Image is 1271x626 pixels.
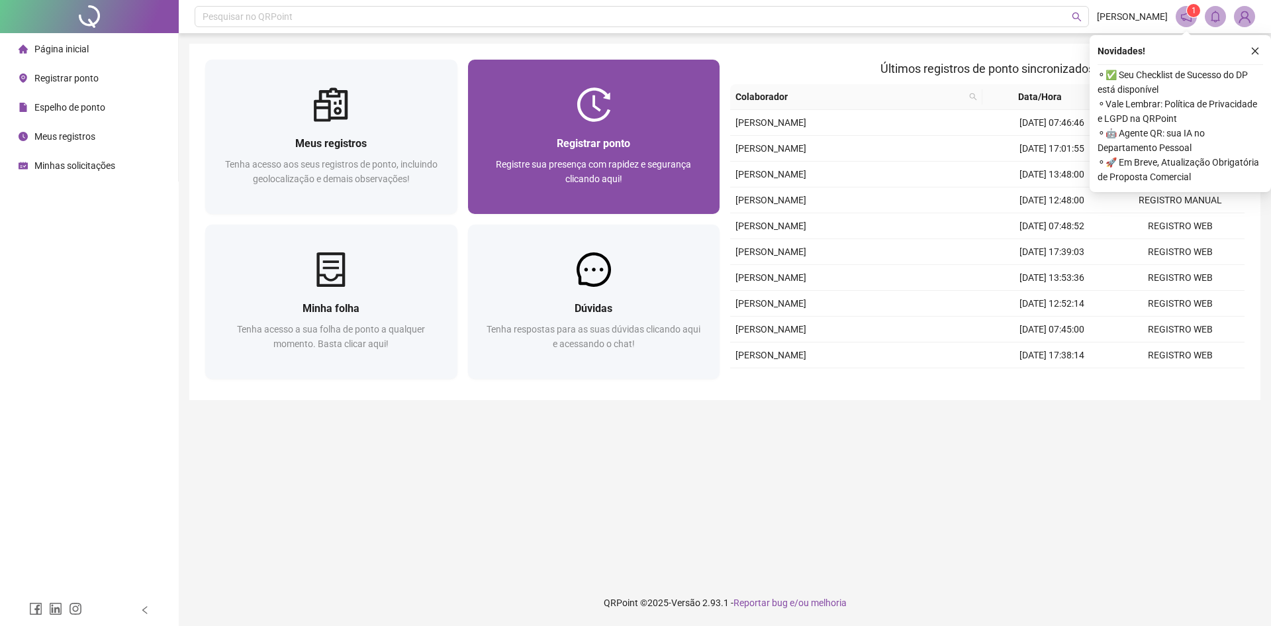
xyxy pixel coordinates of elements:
td: [DATE] 13:54:17 [988,368,1116,394]
span: Dúvidas [575,302,612,315]
span: Novidades ! [1098,44,1145,58]
span: [PERSON_NAME] [1097,9,1168,24]
td: [DATE] 13:48:00 [988,162,1116,187]
span: Registrar ponto [557,137,630,150]
span: Tenha acesso aos seus registros de ponto, incluindo geolocalização e demais observações! [225,159,438,184]
span: Versão [671,598,700,608]
td: [DATE] 12:52:14 [988,291,1116,317]
span: Últimos registros de ponto sincronizados [880,62,1094,76]
span: clock-circle [19,132,28,141]
td: REGISTRO WEB [1116,291,1245,317]
span: Colaborador [735,89,964,104]
span: instagram [69,602,82,615]
span: schedule [19,161,28,170]
span: search [1072,12,1082,22]
span: Espelho de ponto [34,102,105,113]
span: bell [1209,11,1221,23]
span: ⚬ ✅ Seu Checklist de Sucesso do DP está disponível [1098,68,1263,97]
td: REGISTRO WEB [1116,265,1245,291]
a: Registrar pontoRegistre sua presença com rapidez e segurança clicando aqui! [468,60,720,214]
td: [DATE] 13:53:36 [988,265,1116,291]
span: Registre sua presença com rapidez e segurança clicando aqui! [496,159,691,184]
span: [PERSON_NAME] [735,246,806,257]
span: [PERSON_NAME] [735,350,806,360]
span: [PERSON_NAME] [735,324,806,335]
td: [DATE] 07:45:00 [988,317,1116,342]
span: Data/Hora [988,89,1093,104]
span: Meus registros [34,131,95,142]
td: [DATE] 17:39:03 [988,239,1116,265]
td: REGISTRO MANUAL [1116,187,1245,213]
span: Reportar bug e/ou melhoria [733,598,847,608]
span: close [1250,46,1260,56]
span: ⚬ Vale Lembrar: Política de Privacidade e LGPD na QRPoint [1098,97,1263,126]
span: environment [19,74,28,83]
span: Minha folha [303,302,359,315]
a: DúvidasTenha respostas para as suas dúvidas clicando aqui e acessando o chat! [468,225,720,379]
th: Data/Hora [982,84,1109,110]
td: REGISTRO WEB [1116,368,1245,394]
span: linkedin [49,602,62,615]
td: REGISTRO WEB [1116,342,1245,368]
span: left [140,605,150,615]
span: Tenha respostas para as suas dúvidas clicando aqui e acessando o chat! [487,324,700,349]
span: search [966,87,980,107]
span: [PERSON_NAME] [735,169,806,180]
span: Tenha acesso a sua folha de ponto a qualquer momento. Basta clicar aqui! [237,324,425,349]
span: [PERSON_NAME] [735,117,806,128]
td: REGISTRO WEB [1116,239,1245,265]
span: [PERSON_NAME] [735,195,806,205]
span: [PERSON_NAME] [735,298,806,309]
td: [DATE] 17:01:55 [988,136,1116,162]
span: facebook [29,602,42,615]
span: Meus registros [295,137,367,150]
span: search [969,93,977,101]
span: 1 [1192,6,1196,15]
a: Minha folhaTenha acesso a sua folha de ponto a qualquer momento. Basta clicar aqui! [205,225,457,379]
span: notification [1180,11,1192,23]
td: [DATE] 12:48:00 [988,187,1116,213]
span: ⚬ 🚀 Em Breve, Atualização Obrigatória de Proposta Comercial [1098,155,1263,184]
a: Meus registrosTenha acesso aos seus registros de ponto, incluindo geolocalização e demais observa... [205,60,457,214]
span: Minhas solicitações [34,160,115,171]
td: [DATE] 07:48:52 [988,213,1116,239]
span: home [19,44,28,54]
span: Registrar ponto [34,73,99,83]
span: [PERSON_NAME] [735,221,806,231]
footer: QRPoint © 2025 - 2.93.1 - [179,580,1271,626]
span: [PERSON_NAME] [735,143,806,154]
span: ⚬ 🤖 Agente QR: sua IA no Departamento Pessoal [1098,126,1263,155]
span: [PERSON_NAME] [735,272,806,283]
span: file [19,103,28,112]
td: [DATE] 17:38:14 [988,342,1116,368]
td: REGISTRO WEB [1116,213,1245,239]
span: Página inicial [34,44,89,54]
img: 87287 [1235,7,1254,26]
td: REGISTRO WEB [1116,317,1245,342]
td: [DATE] 07:46:46 [988,110,1116,136]
sup: 1 [1187,4,1200,17]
